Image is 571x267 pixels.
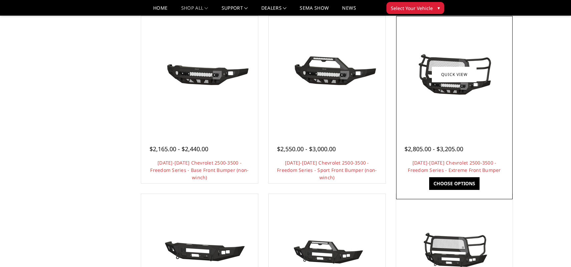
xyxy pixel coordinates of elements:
img: 2024-2025 Chevrolet 2500-3500 - Freedom Series - Base Front Bumper (non-winch) [146,49,253,99]
span: $2,805.00 - $3,205.00 [404,145,463,153]
a: Choose Options [429,177,480,190]
a: SEMA Show [300,6,329,15]
a: 2024-2025 Chevrolet 2500-3500 - Freedom Series - Extreme Front Bumper [398,18,511,131]
a: 2024-2025 Chevrolet 2500-3500 - Freedom Series - Base Front Bumper (non-winch) [143,18,256,131]
a: News [342,6,356,15]
img: 2024-2025 Chevrolet 2500-3500 - Freedom Series - Sport Front Bumper (non-winch) [274,49,380,99]
a: [DATE]-[DATE] Chevrolet 2500-3500 - Freedom Series - Base Front Bumper (non-winch) [150,160,249,181]
a: Home [153,6,168,15]
img: 2024-2025 Chevrolet 2500-3500 - Freedom Series - Extreme Front Bumper [401,49,508,99]
a: Dealers [261,6,287,15]
a: Support [222,6,248,15]
span: ▾ [438,4,440,11]
span: Select Your Vehicle [391,5,433,12]
button: Select Your Vehicle [386,2,444,14]
a: [DATE]-[DATE] Chevrolet 2500-3500 - Freedom Series - Extreme Front Bumper [408,160,501,173]
a: [DATE]-[DATE] Chevrolet 2500-3500 - Freedom Series - Sport Front Bumper (non-winch) [277,160,377,181]
a: Quick view [432,66,477,82]
a: shop all [181,6,208,15]
a: 2024-2025 Chevrolet 2500-3500 - Freedom Series - Sport Front Bumper (non-winch) [270,18,384,131]
span: $2,165.00 - $2,440.00 [150,145,208,153]
span: $2,550.00 - $3,000.00 [277,145,336,153]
